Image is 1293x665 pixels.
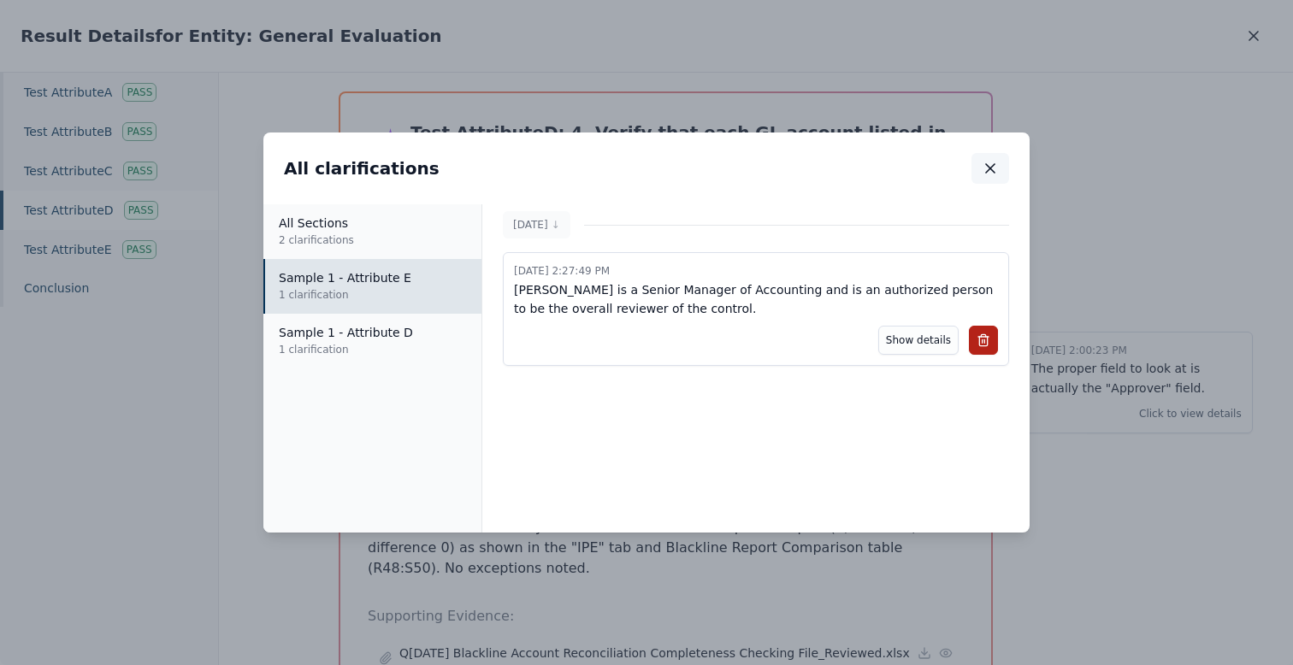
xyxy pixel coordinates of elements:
button: Sample 1 - Attribute D1 clarification [263,314,481,368]
p: [DATE] 2:27:49 PM [514,263,998,280]
h2: All clarifications [284,156,440,180]
p: [DATE] [513,216,560,233]
button: Delete comment [969,326,998,355]
button: All Sections2 clarifications [263,204,481,259]
button: Sample 1 - Attribute E1 clarification [263,259,481,314]
button: [DATE]↓ [503,211,570,238]
p: Sample 1 - Attribute D [279,324,468,341]
p: All Sections [279,215,468,232]
p: [PERSON_NAME] is a Senior Manager of Accounting and is an authorized person to be the overall rev... [514,280,998,320]
p: 1 clarification [279,341,468,358]
p: 1 clarification [279,286,468,303]
p: 2 clarifications [279,232,468,249]
button: Show details [878,326,959,355]
span: ↓ [552,219,560,231]
p: Sample 1 - Attribute E [279,269,468,286]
